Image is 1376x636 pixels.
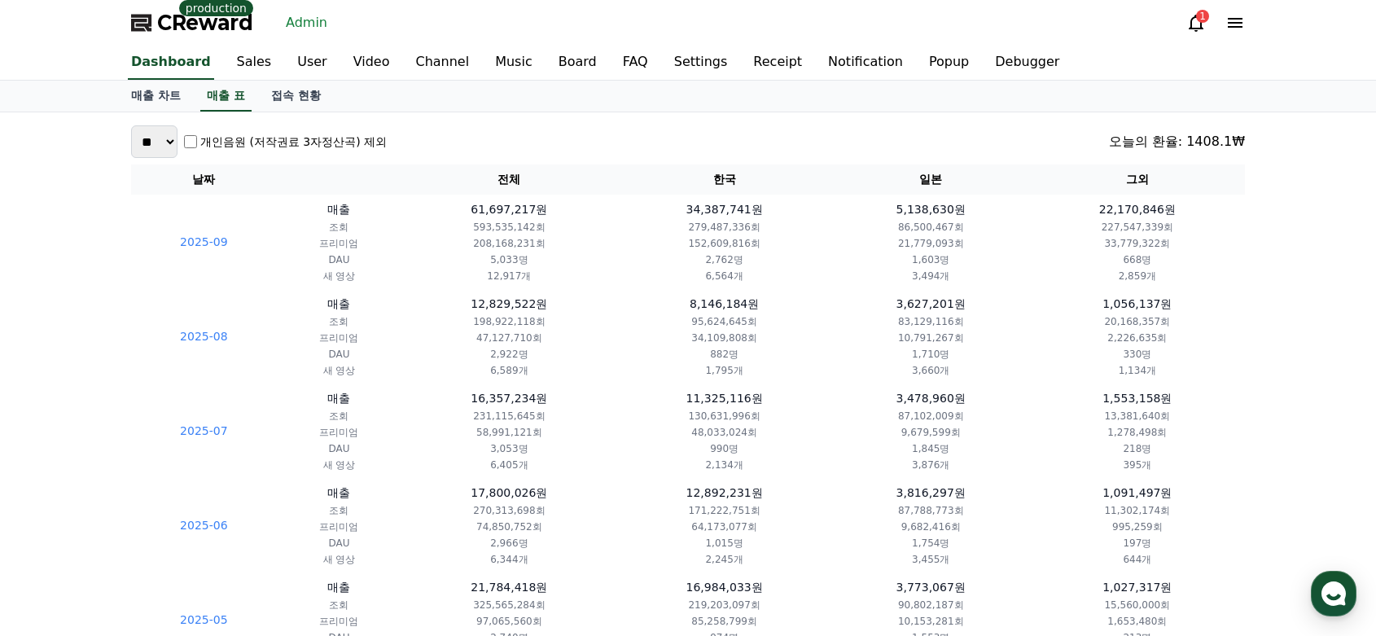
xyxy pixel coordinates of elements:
[624,537,826,550] p: 1,015명
[279,10,334,36] a: Admin
[815,46,916,80] a: Notification
[1036,458,1238,472] p: 395개
[128,46,214,80] a: Dashboard
[283,426,396,439] p: 프리미엄
[408,201,610,217] p: 61,697,217원
[283,390,396,406] p: 매출
[1036,537,1238,550] p: 197명
[408,615,610,628] p: 97,065,560회
[839,331,1023,344] p: 10,791,267회
[916,46,982,80] a: Popup
[1036,599,1238,612] p: 15,560,000회
[408,537,610,550] p: 2,966명
[408,599,610,612] p: 325,565,284회
[283,296,396,312] p: 매출
[1036,485,1238,501] p: 1,091,497원
[408,237,610,250] p: 208,168,231회
[982,46,1072,80] a: Debugger
[839,553,1023,566] p: 3,455개
[839,520,1023,533] p: 9,682,416회
[1036,253,1238,266] p: 668명
[1036,270,1238,283] p: 2,859개
[283,504,396,517] p: 조회
[839,426,1023,439] p: 9,679,599회
[610,46,661,80] a: FAQ
[408,331,610,344] p: 47,127,710회
[131,289,277,384] td: 2025-08
[1036,296,1238,312] p: 1,056,137원
[131,164,277,195] th: 날짜
[624,315,826,328] p: 95,624,645회
[839,615,1023,628] p: 10,153,281회
[408,390,610,406] p: 16,357,234원
[283,270,396,283] p: 새 영상
[408,485,610,501] p: 17,800,026원
[340,46,403,80] a: Video
[283,520,396,533] p: 프리미엄
[283,364,396,377] p: 새 영상
[1036,315,1238,328] p: 20,168,357회
[131,384,277,478] td: 2025-07
[624,426,826,439] p: 48,033,024회
[1109,132,1245,151] div: 오늘의 환율: 1408.1₩
[839,253,1023,266] p: 1,603명
[624,237,826,250] p: 152,609,816회
[200,81,252,112] a: 매출 표
[118,81,194,112] a: 매출 차트
[624,410,826,423] p: 130,631,996회
[661,46,741,80] a: Settings
[131,10,253,36] a: CReward
[624,599,826,612] p: 219,203,097회
[408,253,610,266] p: 5,033명
[1036,348,1238,361] p: 330명
[408,270,610,283] p: 12,917개
[1036,426,1238,439] p: 1,278,498회
[839,296,1023,312] p: 3,627,201원
[624,221,826,234] p: 279,487,336회
[283,315,396,328] p: 조회
[624,615,826,628] p: 85,258,799회
[624,504,826,517] p: 171,222,751회
[283,553,396,566] p: 새 영상
[408,296,610,312] p: 12,829,522원
[839,410,1023,423] p: 87,102,009회
[624,442,826,455] p: 990명
[1036,364,1238,377] p: 1,134개
[617,164,832,195] th: 한국
[624,270,826,283] p: 6,564개
[283,442,396,455] p: DAU
[1036,410,1238,423] p: 13,381,640회
[283,221,396,234] p: 조회
[283,485,396,501] p: 매출
[839,315,1023,328] p: 83,129,116회
[408,410,610,423] p: 231,115,645회
[740,46,815,80] a: Receipt
[839,348,1023,361] p: 1,710명
[624,520,826,533] p: 64,173,077회
[408,426,610,439] p: 58,991,121회
[839,504,1023,517] p: 87,788,773회
[200,134,387,150] label: 개인음원 (저작권료 3자정산곡) 제외
[1036,553,1238,566] p: 644개
[839,221,1023,234] p: 86,500,467회
[1036,201,1238,217] p: 22,170,846원
[408,553,610,566] p: 6,344개
[839,201,1023,217] p: 5,138,630원
[624,390,826,406] p: 11,325,116원
[1036,390,1238,406] p: 1,553,158원
[624,331,826,344] p: 34,109,808회
[283,579,396,595] p: 매출
[624,348,826,361] p: 882명
[624,553,826,566] p: 2,245개
[839,390,1023,406] p: 3,478,960원
[131,478,277,572] td: 2025-06
[283,599,396,612] p: 조회
[839,364,1023,377] p: 3,660개
[1036,221,1238,234] p: 227,547,339회
[408,221,610,234] p: 593,535,142회
[1036,237,1238,250] p: 33,779,322회
[839,537,1023,550] p: 1,754명
[283,348,396,361] p: DAU
[408,579,610,595] p: 21,784,418원
[283,253,396,266] p: DAU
